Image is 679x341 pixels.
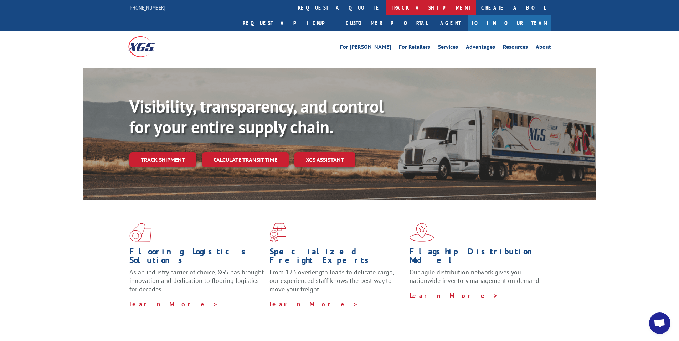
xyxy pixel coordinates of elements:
[129,268,264,293] span: As an industry carrier of choice, XGS has brought innovation and dedication to flooring logistics...
[468,15,551,31] a: Join Our Team
[129,152,196,167] a: Track shipment
[340,44,391,52] a: For [PERSON_NAME]
[129,247,264,268] h1: Flooring Logistics Solutions
[433,15,468,31] a: Agent
[269,268,404,300] p: From 123 overlength loads to delicate cargo, our experienced staff knows the best way to move you...
[129,223,151,242] img: xgs-icon-total-supply-chain-intelligence-red
[129,95,384,138] b: Visibility, transparency, and control for your entire supply chain.
[410,291,498,300] a: Learn More >
[340,15,433,31] a: Customer Portal
[410,268,541,285] span: Our agile distribution network gives you nationwide inventory management on demand.
[649,312,670,334] div: Open chat
[129,300,218,308] a: Learn More >
[466,44,495,52] a: Advantages
[294,152,355,167] a: XGS ASSISTANT
[410,223,434,242] img: xgs-icon-flagship-distribution-model-red
[536,44,551,52] a: About
[237,15,340,31] a: Request a pickup
[410,247,544,268] h1: Flagship Distribution Model
[128,4,165,11] a: [PHONE_NUMBER]
[269,247,404,268] h1: Specialized Freight Experts
[438,44,458,52] a: Services
[202,152,289,167] a: Calculate transit time
[269,300,358,308] a: Learn More >
[269,223,286,242] img: xgs-icon-focused-on-flooring-red
[503,44,528,52] a: Resources
[399,44,430,52] a: For Retailers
